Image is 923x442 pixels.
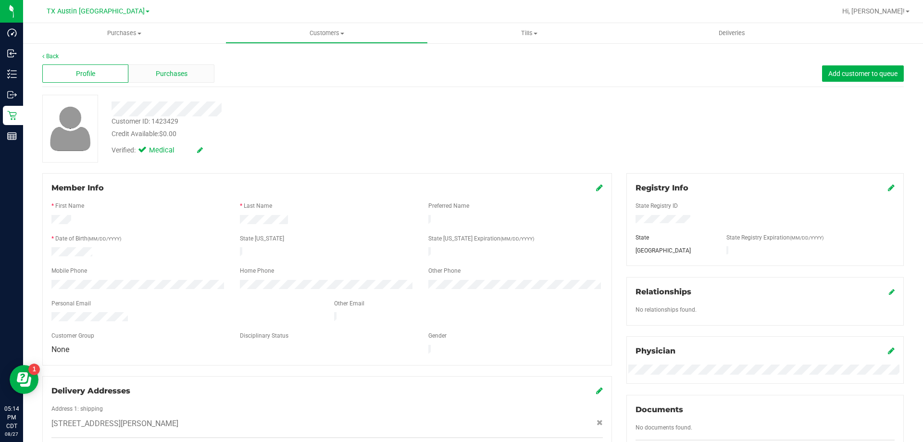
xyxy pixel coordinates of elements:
label: Other Email [334,299,364,308]
button: Add customer to queue [822,65,904,82]
a: Purchases [23,23,225,43]
inline-svg: Inventory [7,69,17,79]
span: TX Austin [GEOGRAPHIC_DATA] [47,7,145,15]
label: First Name [55,202,84,210]
span: Medical [149,145,187,156]
span: Relationships [636,287,691,296]
p: 05:14 PM CDT [4,404,19,430]
a: Back [42,53,59,60]
p: 08/27 [4,430,19,438]
span: (MM/DD/YYYY) [790,235,823,240]
span: Profile [76,69,95,79]
label: No relationships found. [636,305,697,314]
label: Address 1: shipping [51,404,103,413]
span: Member Info [51,183,104,192]
span: Documents [636,405,683,414]
div: [GEOGRAPHIC_DATA] [628,246,720,255]
span: Add customer to queue [828,70,898,77]
inline-svg: Dashboard [7,28,17,38]
span: Purchases [156,69,187,79]
label: State [US_STATE] Expiration [428,234,534,243]
img: user-icon.png [45,104,96,153]
span: No documents found. [636,424,692,431]
iframe: Resource center [10,365,38,394]
a: Tills [428,23,630,43]
span: Purchases [24,29,225,38]
label: State Registry ID [636,202,678,210]
inline-svg: Retail [7,111,17,120]
span: Hi, [PERSON_NAME]! [842,7,905,15]
label: State Registry Expiration [726,233,823,242]
label: Disciplinary Status [240,331,288,340]
span: Deliveries [706,29,758,38]
span: (MM/DD/YYYY) [500,236,534,241]
div: Verified: [112,145,203,156]
inline-svg: Outbound [7,90,17,100]
label: Gender [428,331,447,340]
span: $0.00 [159,130,176,138]
span: Physician [636,346,675,355]
label: State [US_STATE] [240,234,284,243]
span: None [51,345,69,354]
div: State [628,233,720,242]
a: Customers [225,23,428,43]
label: Date of Birth [55,234,121,243]
span: Registry Info [636,183,688,192]
div: Credit Available: [112,129,535,139]
inline-svg: Inbound [7,49,17,58]
span: Customers [226,29,427,38]
a: Deliveries [631,23,833,43]
inline-svg: Reports [7,131,17,141]
label: Last Name [244,202,272,210]
label: Preferred Name [428,202,469,210]
span: (MM/DD/YYYY) [87,236,121,241]
span: [STREET_ADDRESS][PERSON_NAME] [51,418,178,429]
label: Other Phone [428,266,461,275]
span: Tills [428,29,630,38]
iframe: Resource center unread badge [28,364,40,375]
span: Delivery Addresses [51,386,130,395]
div: Customer ID: 1423429 [112,116,178,126]
label: Personal Email [51,299,91,308]
label: Customer Group [51,331,94,340]
label: Home Phone [240,266,274,275]
label: Mobile Phone [51,266,87,275]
